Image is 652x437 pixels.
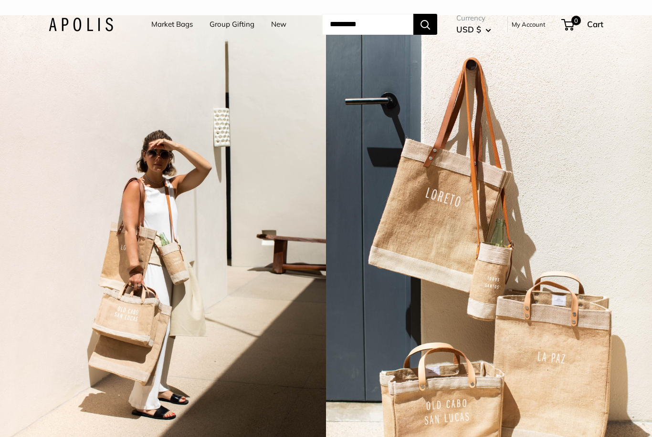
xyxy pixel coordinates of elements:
button: Search [413,14,437,35]
a: Group Gifting [210,18,254,31]
img: Apolis [49,18,113,31]
a: 0 Cart [562,17,603,32]
span: Currency [456,11,491,25]
span: 0 [571,16,581,25]
a: New [271,18,286,31]
button: USD $ [456,22,491,37]
a: Market Bags [151,18,193,31]
input: Search... [322,14,413,35]
a: My Account [512,19,546,30]
span: Cart [587,19,603,29]
span: USD $ [456,24,481,34]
